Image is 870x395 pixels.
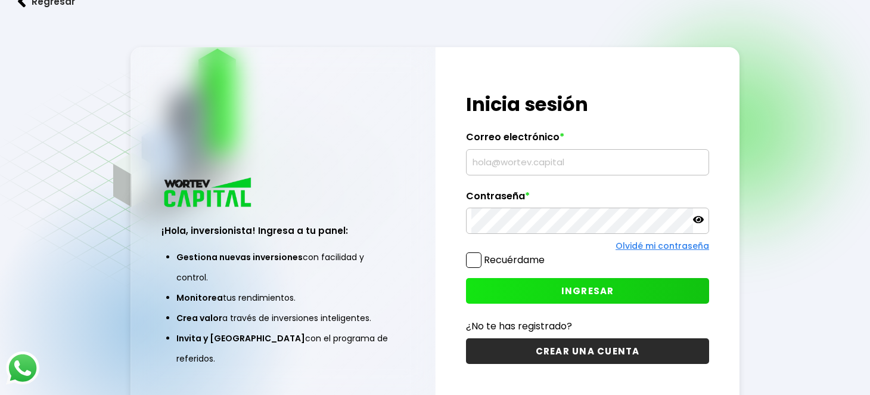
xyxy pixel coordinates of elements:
label: Correo electrónico [466,131,709,149]
h1: Inicia sesión [466,90,709,119]
a: ¿No te has registrado?CREAR UNA CUENTA [466,319,709,364]
label: Recuérdame [484,253,545,267]
p: ¿No te has registrado? [466,319,709,334]
img: logo_wortev_capital [161,176,256,211]
span: INGRESAR [561,285,614,297]
span: Gestiona nuevas inversiones [176,251,303,263]
li: con facilidad y control. [176,247,390,288]
input: hola@wortev.capital [471,150,704,175]
li: con el programa de referidos. [176,328,390,369]
h3: ¡Hola, inversionista! Ingresa a tu panel: [161,224,405,237]
span: Crea valor [176,312,222,324]
button: CREAR UNA CUENTA [466,338,709,364]
li: tus rendimientos. [176,288,390,308]
button: INGRESAR [466,278,709,304]
span: Monitorea [176,292,223,304]
img: logos_whatsapp-icon.242b2217.svg [6,351,39,385]
label: Contraseña [466,190,709,208]
span: Invita y [GEOGRAPHIC_DATA] [176,332,305,344]
li: a través de inversiones inteligentes. [176,308,390,328]
a: Olvidé mi contraseña [616,240,709,252]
